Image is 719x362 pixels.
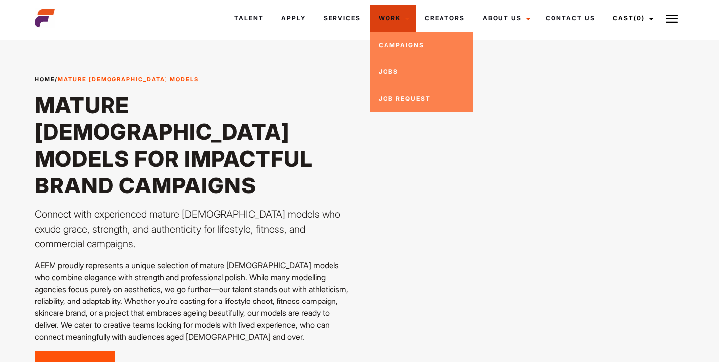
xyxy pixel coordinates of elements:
a: Cast(0) [604,5,660,32]
a: Talent [225,5,273,32]
a: Jobs [370,59,473,85]
h1: Mature [DEMOGRAPHIC_DATA] Models for Impactful Brand Campaigns [35,92,353,199]
a: About Us [474,5,537,32]
a: Home [35,76,55,83]
p: Connect with experienced mature [DEMOGRAPHIC_DATA] models who exude grace, strength, and authenti... [35,207,353,251]
img: Burger icon [666,13,678,25]
p: AEFM proudly represents a unique selection of mature [DEMOGRAPHIC_DATA] models who combine elegan... [35,259,353,343]
img: cropped-aefm-brand-fav-22-square.png [35,8,55,28]
a: Campaigns [370,32,473,59]
a: Work [370,5,416,32]
a: Services [315,5,370,32]
span: (0) [634,14,645,22]
a: Apply [273,5,315,32]
a: Creators [416,5,474,32]
a: Contact Us [537,5,604,32]
a: Job Request [370,85,473,112]
span: / [35,75,199,84]
strong: Mature [DEMOGRAPHIC_DATA] Models [58,76,199,83]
